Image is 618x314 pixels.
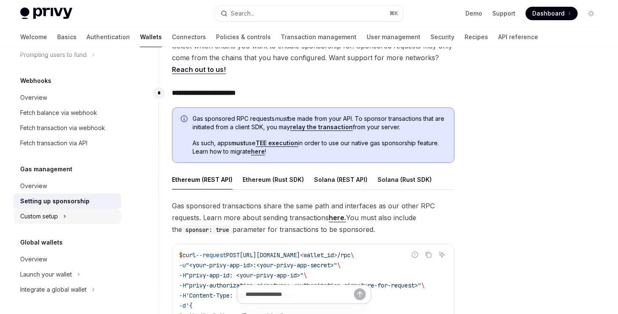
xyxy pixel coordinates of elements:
div: Integrate a global wallet [20,285,87,295]
strong: must [231,139,246,146]
span: POST [226,251,240,259]
span: "<your-privy-app-id>:<your-privy-app-secret>" [186,261,337,269]
span: As such, apps use in order to use our native gas sponsorship feature. Learn how to migrate ! [193,139,446,156]
span: ⌘ K [389,10,398,17]
a: Connectors [172,27,206,47]
span: \ [421,282,425,289]
span: \ [304,271,307,279]
a: TEE execution [256,139,298,147]
a: Recipes [465,27,488,47]
em: must [275,115,288,122]
span: -H [179,282,186,289]
a: Fetch transaction via API [13,136,121,151]
span: "privy-app-id: <your-privy-app-id>" [186,271,304,279]
svg: Info [181,115,189,124]
button: Copy the contents from the code block [423,249,434,260]
span: < [300,251,304,259]
a: Welcome [20,27,47,47]
a: Fetch transaction via webhook [13,120,121,136]
div: Fetch transaction via API [20,138,87,148]
button: Ask AI [436,249,447,260]
span: -u [179,261,186,269]
span: Gas sponsored RPC requests be made from your API. To sponsor transactions that are initiated from... [193,114,446,131]
div: Custom setup [20,211,58,221]
a: Security [430,27,454,47]
span: "privy-authorization-signature: <authorization-signature-for-request>" [186,282,421,289]
a: API reference [498,27,538,47]
div: Ethereum (REST API) [172,170,232,189]
span: curl [182,251,196,259]
span: Select which chains you want to enable sponsorship for. Sponsored requests may only come from the... [172,40,454,75]
span: $ [179,251,182,259]
a: Dashboard [526,7,578,20]
a: Demo [465,9,482,18]
div: Solana (Rust SDK) [378,170,432,189]
h5: Gas management [20,164,72,174]
a: Setting up sponsorship [13,194,121,209]
span: /rpc [337,251,351,259]
div: Launch your wallet [20,269,72,279]
button: Toggle Launch your wallet section [13,267,121,282]
a: Fetch balance via webhook [13,105,121,120]
a: Authentication [87,27,130,47]
a: Basics [57,27,77,47]
h5: Global wallets [20,237,63,247]
input: Ask a question... [246,285,354,303]
a: Transaction management [281,27,357,47]
span: d [330,251,334,259]
span: Gas sponsored transactions share the same path and interfaces as our other RPC requests. Learn mo... [172,200,454,235]
div: Overview [20,254,47,264]
div: Fetch balance via webhook [20,108,97,118]
a: Overview [13,252,121,267]
span: Dashboard [532,9,565,18]
a: here. [329,213,346,222]
button: Toggle Integrate a global wallet section [13,282,121,297]
span: -H [179,271,186,279]
a: User management [367,27,420,47]
span: --request [196,251,226,259]
button: Report incorrect code [409,249,420,260]
a: Wallets [140,27,162,47]
button: Toggle Custom setup section [13,209,121,224]
div: Ethereum (Rust SDK) [243,170,304,189]
span: [URL][DOMAIN_NAME] [240,251,300,259]
div: Overview [20,181,47,191]
div: Solana (REST API) [314,170,367,189]
div: Overview [20,93,47,103]
button: Open search [215,6,403,21]
button: Send message [354,288,366,300]
a: Support [492,9,515,18]
div: Fetch transaction via webhook [20,123,105,133]
span: wallet_i [304,251,330,259]
span: \ [337,261,341,269]
a: Policies & controls [216,27,271,47]
a: here [251,148,265,155]
a: Reach out to us! [172,65,226,74]
a: Overview [13,90,121,105]
a: Overview [13,178,121,194]
span: \ [351,251,354,259]
a: relay the transaction [290,123,353,131]
div: Search... [231,8,254,19]
span: > [334,251,337,259]
img: light logo [20,8,72,19]
button: Toggle dark mode [584,7,598,20]
code: sponsor: true [182,225,232,234]
div: Setting up sponsorship [20,196,90,206]
h5: Webhooks [20,76,51,86]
